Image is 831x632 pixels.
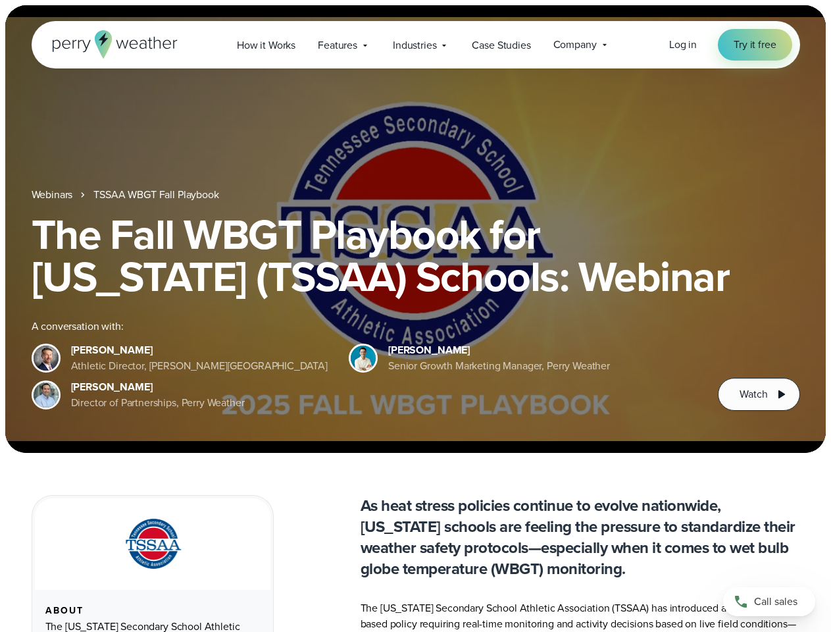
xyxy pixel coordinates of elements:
[34,346,59,371] img: Brian Wyatt
[472,38,530,53] span: Case Studies
[32,319,697,334] div: A conversation with:
[388,342,610,358] div: [PERSON_NAME]
[393,38,436,53] span: Industries
[388,358,610,374] div: Senior Growth Marketing Manager, Perry Weather
[32,187,73,203] a: Webinars
[32,213,800,298] h1: The Fall WBGT Playbook for [US_STATE] (TSSAA) Schools: Webinar
[669,37,697,53] a: Log in
[32,187,800,203] nav: Breadcrumb
[34,382,59,408] img: Jeff Wood
[71,395,245,411] div: Director of Partnerships, Perry Weather
[754,594,797,610] span: Call sales
[71,379,245,395] div: [PERSON_NAME]
[71,358,328,374] div: Athletic Director, [PERSON_NAME][GEOGRAPHIC_DATA]
[361,495,800,579] p: As heat stress policies continue to evolve nationwide, [US_STATE] schools are feeling the pressur...
[734,37,776,53] span: Try it free
[237,38,295,53] span: How it Works
[45,606,260,616] div: About
[318,38,357,53] span: Features
[461,32,541,59] a: Case Studies
[740,386,767,402] span: Watch
[109,514,197,574] img: TSSAA-Tennessee-Secondary-School-Athletic-Association.svg
[669,37,697,52] span: Log in
[718,378,799,411] button: Watch
[723,587,815,616] a: Call sales
[226,32,307,59] a: How it Works
[351,346,376,371] img: Spencer Patton, Perry Weather
[93,187,218,203] a: TSSAA WBGT Fall Playbook
[718,29,792,61] a: Try it free
[71,342,328,358] div: [PERSON_NAME]
[553,37,597,53] span: Company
